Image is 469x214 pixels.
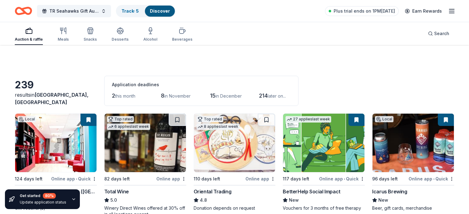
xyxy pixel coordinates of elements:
[110,196,117,204] span: 5.0
[164,93,191,99] span: in November
[15,113,97,211] a: Image for Exit 4 Private Escape Rooms (Toms River NJ)Local124 days leftOnline app•QuickExit 4 Pri...
[121,8,139,14] a: Track· 5
[259,92,268,99] span: 214
[15,92,88,105] span: in
[112,37,129,42] div: Desserts
[104,188,129,195] div: Total Wine
[107,123,150,130] div: 6 applies last week
[433,176,434,181] span: •
[283,205,365,211] div: Vouchers for 3 months of free therapy
[194,113,276,211] a: Image for Oriental TradingTop rated8 applieslast week110 days leftOnline appOriental Trading4.8Do...
[344,176,345,181] span: •
[378,196,388,204] span: New
[375,116,393,122] div: Local
[143,37,157,42] div: Alcohol
[18,116,36,122] div: Local
[112,25,129,45] button: Desserts
[15,25,43,45] button: Auction & raffle
[49,7,99,15] span: TR Seahawks Gift Auction
[15,92,88,105] span: [GEOGRAPHIC_DATA], [GEOGRAPHIC_DATA]
[143,25,157,45] button: Alcohol
[112,92,115,99] span: 2
[372,175,398,183] div: 96 days left
[194,175,220,183] div: 110 days left
[245,175,275,183] div: Online app
[20,200,66,205] div: Update application status
[283,114,364,172] img: Image for BetterHelp Social Impact
[372,188,407,195] div: Icarus Brewing
[319,175,365,183] div: Online app Quick
[15,114,97,172] img: Image for Exit 4 Private Escape Rooms (Toms River NJ)
[423,27,454,40] button: Search
[194,205,276,211] div: Donation depends on request
[200,196,207,204] span: 4.8
[283,188,340,195] div: BetterHelp Social Impact
[372,113,454,211] a: Image for Icarus BrewingLocal96 days leftOnline app•QuickIcarus BrewingNewBeer, gift cards, merch...
[37,5,111,17] button: TR Seahawks Gift Auction
[15,37,43,42] div: Auction & raffle
[51,175,97,183] div: Online app Quick
[161,92,164,99] span: 8
[409,175,454,183] div: Online app Quick
[84,37,97,42] div: Snacks
[112,81,291,88] div: Application deadlines
[15,175,43,183] div: 124 days left
[401,6,446,17] a: Earn Rewards
[434,30,449,37] span: Search
[107,116,134,122] div: Top rated
[196,123,240,130] div: 8 applies last week
[20,193,66,199] div: Get started
[283,113,365,211] a: Image for BetterHelp Social Impact27 applieslast week117 days leftOnline app•QuickBetterHelp Soci...
[172,37,192,42] div: Beverages
[196,116,223,122] div: Top rated
[15,91,97,106] div: results
[150,8,170,14] a: Discover
[15,4,32,18] a: Home
[216,93,242,99] span: in December
[172,25,192,45] button: Beverages
[325,6,399,16] a: Plus trial ends on 1PM[DATE]
[104,175,130,183] div: 82 days left
[105,114,186,172] img: Image for Total Wine
[286,116,331,123] div: 27 applies last week
[115,93,135,99] span: this month
[283,175,309,183] div: 117 days left
[194,114,275,172] img: Image for Oriental Trading
[84,25,97,45] button: Snacks
[116,5,175,17] button: Track· 5Discover
[58,25,69,45] button: Meals
[372,114,454,172] img: Image for Icarus Brewing
[334,7,395,15] span: Plus trial ends on 1PM[DATE]
[156,175,186,183] div: Online app
[76,176,77,181] span: •
[210,92,216,99] span: 15
[268,93,286,99] span: later on...
[372,205,454,211] div: Beer, gift cards, merchandise
[289,196,299,204] span: New
[58,37,69,42] div: Meals
[15,79,97,91] div: 239
[194,188,232,195] div: Oriental Trading
[43,193,56,199] div: 80 %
